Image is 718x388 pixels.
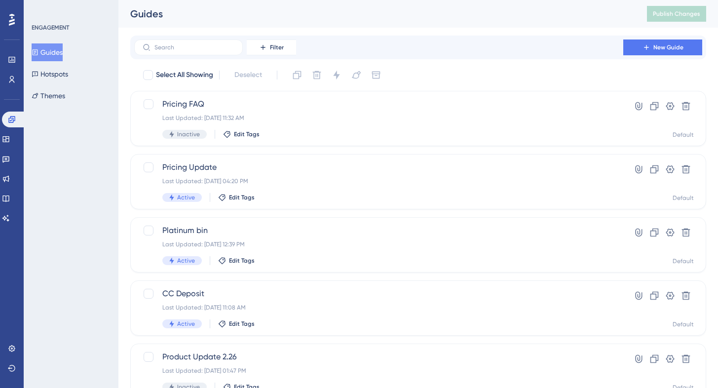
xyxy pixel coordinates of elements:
[653,10,700,18] span: Publish Changes
[177,257,195,265] span: Active
[270,43,284,51] span: Filter
[218,194,255,201] button: Edit Tags
[673,320,694,328] div: Default
[162,177,595,185] div: Last Updated: [DATE] 04:20 PM
[229,320,255,328] span: Edit Tags
[32,43,63,61] button: Guides
[162,114,595,122] div: Last Updated: [DATE] 11:32 AM
[162,288,595,300] span: CC Deposit
[32,87,65,105] button: Themes
[154,44,234,51] input: Search
[162,304,595,311] div: Last Updated: [DATE] 11:08 AM
[229,257,255,265] span: Edit Tags
[647,6,706,22] button: Publish Changes
[32,65,68,83] button: Hotspots
[247,39,296,55] button: Filter
[234,69,262,81] span: Deselect
[162,367,595,375] div: Last Updated: [DATE] 01:47 PM
[177,320,195,328] span: Active
[673,131,694,139] div: Default
[234,130,260,138] span: Edit Tags
[162,351,595,363] span: Product Update 2.26
[156,69,213,81] span: Select All Showing
[177,130,200,138] span: Inactive
[130,7,622,21] div: Guides
[653,43,683,51] span: New Guide
[218,320,255,328] button: Edit Tags
[162,225,595,236] span: Platinum bin
[218,257,255,265] button: Edit Tags
[162,240,595,248] div: Last Updated: [DATE] 12:39 PM
[32,24,69,32] div: ENGAGEMENT
[223,130,260,138] button: Edit Tags
[229,194,255,201] span: Edit Tags
[162,98,595,110] span: Pricing FAQ
[226,66,271,84] button: Deselect
[673,194,694,202] div: Default
[623,39,702,55] button: New Guide
[162,161,595,173] span: Pricing Update
[673,257,694,265] div: Default
[177,194,195,201] span: Active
